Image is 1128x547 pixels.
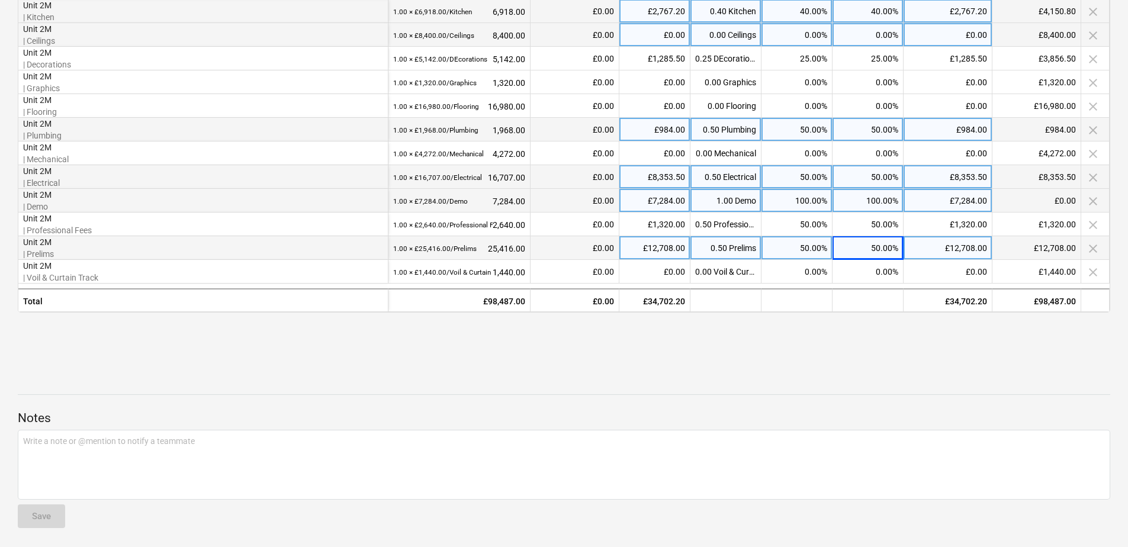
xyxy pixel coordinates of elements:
[761,165,833,189] div: 50.00%
[531,118,619,141] div: £0.00
[393,8,472,16] small: 1.00 × £6,918.00 / Kitchen
[393,118,525,142] div: 1,968.00
[761,213,833,236] div: 50.00%
[833,70,904,94] div: 0.00%
[23,236,383,248] p: Unit 2M
[833,118,904,141] div: 50.00%
[761,189,833,213] div: 100.00%
[393,55,487,63] small: 1.00 × £5,142.00 / DEcorations
[393,150,484,158] small: 1.00 × £4,272.00 / Mechanical
[619,141,690,165] div: £0.00
[619,23,690,47] div: £0.00
[690,94,761,118] div: 0.00 Flooring
[393,213,525,237] div: 2,640.00
[833,23,904,47] div: 0.00%
[833,165,904,189] div: 50.00%
[393,197,468,205] small: 1.00 × £7,284.00 / Demo
[393,173,482,182] small: 1.00 × £16,707.00 / Electrical
[904,288,992,312] div: £34,702.20
[833,141,904,165] div: 0.00%
[531,189,619,213] div: £0.00
[531,94,619,118] div: £0.00
[904,94,992,118] div: £0.00
[904,189,992,213] div: £7,284.00
[531,47,619,70] div: £0.00
[393,260,525,284] div: 1,440.00
[992,118,1081,141] div: £984.00
[23,189,383,201] p: Unit 2M
[761,260,833,284] div: 0.00%
[992,47,1081,70] div: £3,856.50
[23,47,383,59] p: Unit 2M
[904,118,992,141] div: £984.00
[393,79,477,87] small: 1.00 × £1,320.00 / Graphics
[690,70,761,94] div: 0.00 Graphics
[833,260,904,284] div: 0.00%
[619,94,690,118] div: £0.00
[393,236,525,260] div: 25,416.00
[992,165,1081,189] div: £8,353.50
[393,268,510,276] small: 1.00 × £1,440.00 / Voil & Curtain Track
[23,82,383,94] p: | Graphics
[992,94,1081,118] div: £16,980.00
[619,47,690,70] div: £1,285.50
[531,236,619,260] div: £0.00
[761,141,833,165] div: 0.00%
[23,70,383,82] p: Unit 2M
[992,236,1081,260] div: £12,708.00
[23,141,383,153] p: Unit 2M
[690,213,761,236] div: 0.50 Professional Fees
[393,47,525,71] div: 5,142.00
[619,213,690,236] div: £1,320.00
[23,23,383,35] p: Unit 2M
[833,47,904,70] div: 25.00%
[690,118,761,141] div: 0.50 Plumbing
[761,47,833,70] div: 25.00%
[18,288,388,312] div: Total
[531,141,619,165] div: £0.00
[992,141,1081,165] div: £4,272.00
[833,94,904,118] div: 0.00%
[23,248,383,260] p: | Prelims
[992,189,1081,213] div: £0.00
[23,59,383,70] p: | Decorations
[393,244,477,253] small: 1.00 × £25,416.00 / Prelims
[23,165,383,177] p: Unit 2M
[23,177,383,189] p: | Electrical
[761,236,833,260] div: 50.00%
[18,410,1110,427] p: Notes
[690,23,761,47] div: 0.00 Ceilings
[393,165,525,189] div: 16,707.00
[904,236,992,260] div: £12,708.00
[904,23,992,47] div: £0.00
[992,213,1081,236] div: £1,320.00
[992,288,1081,312] div: £98,487.00
[904,165,992,189] div: £8,353.50
[761,118,833,141] div: 50.00%
[23,106,383,118] p: | Flooring
[690,165,761,189] div: 0.50 Electrical
[1069,490,1128,547] iframe: Chat Widget
[23,260,383,272] p: Unit 2M
[393,189,525,213] div: 7,284.00
[690,260,761,284] div: 0.00 Voil & Curtain Track
[619,118,690,141] div: £984.00
[761,23,833,47] div: 0.00%
[992,70,1081,94] div: £1,320.00
[904,47,992,70] div: £1,285.50
[23,130,383,141] p: | Plumbing
[23,118,383,130] p: Unit 2M
[531,23,619,47] div: £0.00
[690,189,761,213] div: 1.00 Demo
[393,70,525,95] div: 1,320.00
[833,189,904,213] div: 100.00%
[690,236,761,260] div: 0.50 Prelims
[531,213,619,236] div: £0.00
[23,11,383,23] p: | Kitchen
[23,153,383,165] p: | Mechanical
[393,31,474,40] small: 1.00 × £8,400.00 / Ceilings
[833,213,904,236] div: 50.00%
[904,141,992,165] div: £0.00
[23,224,383,236] p: | Professional Fees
